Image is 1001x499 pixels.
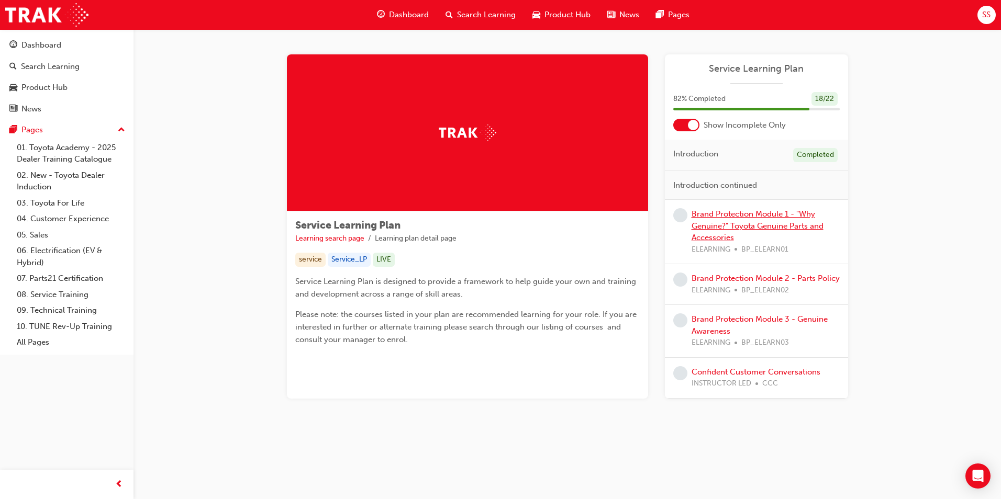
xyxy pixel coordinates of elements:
a: News [4,99,129,119]
span: ELEARNING [692,337,730,349]
span: learningRecordVerb_NONE-icon [673,273,687,287]
a: pages-iconPages [648,4,698,26]
span: Pages [668,9,689,21]
span: car-icon [532,8,540,21]
a: Brand Protection Module 2 - Parts Policy [692,274,840,283]
a: 05. Sales [13,227,129,243]
div: LIVE [373,253,395,267]
span: car-icon [9,83,17,93]
span: Service Learning Plan is designed to provide a framework to help guide your own and training and ... [295,277,638,299]
a: Search Learning [4,57,129,76]
div: Product Hub [21,82,68,94]
span: prev-icon [115,478,123,491]
span: Show Incomplete Only [704,119,786,131]
a: Confident Customer Conversations [692,367,820,377]
a: 01. Toyota Academy - 2025 Dealer Training Catalogue [13,140,129,167]
span: learningRecordVerb_NONE-icon [673,313,687,327]
a: car-iconProduct Hub [524,4,599,26]
a: 04. Customer Experience [13,211,129,227]
span: BP_ELEARN02 [741,285,789,297]
a: guage-iconDashboard [369,4,437,26]
span: pages-icon [656,8,664,21]
span: Service Learning Plan [295,219,401,231]
div: Pages [21,124,43,136]
a: 09. Technical Training [13,302,129,319]
a: news-iconNews [599,4,648,26]
span: Product Hub [544,9,591,21]
div: Service_LP [328,253,371,267]
span: CCC [762,378,778,390]
span: search-icon [446,8,453,21]
span: news-icon [9,105,17,114]
a: 07. Parts21 Certification [13,270,129,287]
a: Learning search page [295,234,364,243]
button: Pages [4,120,129,140]
span: INSTRUCTOR LED [692,378,751,390]
span: Please note: the courses listed in your plan are recommended learning for your role. If you are i... [295,310,639,344]
span: search-icon [9,62,17,72]
div: service [295,253,326,267]
img: Trak [5,3,88,27]
a: 03. Toyota For Life [13,195,129,211]
span: pages-icon [9,126,17,135]
a: 02. New - Toyota Dealer Induction [13,167,129,195]
span: BP_ELEARN03 [741,337,789,349]
button: SS [977,6,996,24]
a: Brand Protection Module 1 - "Why Genuine?" Toyota Genuine Parts and Accessories [692,209,824,242]
button: DashboardSearch LearningProduct HubNews [4,33,129,120]
div: Open Intercom Messenger [965,463,991,489]
a: Dashboard [4,36,129,55]
span: learningRecordVerb_NONE-icon [673,208,687,222]
span: Search Learning [457,9,516,21]
span: guage-icon [9,41,17,50]
div: Completed [793,148,838,162]
span: SS [982,9,991,21]
span: News [619,9,639,21]
span: guage-icon [377,8,385,21]
span: ELEARNING [692,285,730,297]
span: 82 % Completed [673,93,726,105]
a: All Pages [13,334,129,350]
a: Product Hub [4,78,129,97]
span: Introduction [673,148,718,160]
span: Introduction continued [673,179,757,191]
span: up-icon [118,123,125,137]
a: Brand Protection Module 3 - Genuine Awareness [692,314,828,336]
div: Dashboard [21,39,61,51]
div: News [21,103,41,115]
li: Learning plan detail page [375,233,457,245]
a: 10. TUNE Rev-Up Training [13,319,129,335]
span: news-icon [607,8,615,21]
img: Trak [439,124,496,141]
a: search-iconSearch Learning [437,4,524,26]
a: Service Learning Plan [673,63,840,75]
span: Dashboard [389,9,429,21]
span: ELEARNING [692,244,730,256]
a: 08. Service Training [13,287,129,303]
div: 18 / 22 [811,92,838,106]
div: Search Learning [21,61,80,73]
span: learningRecordVerb_NONE-icon [673,366,687,380]
a: 06. Electrification (EV & Hybrid) [13,243,129,270]
span: BP_ELEARN01 [741,244,788,256]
